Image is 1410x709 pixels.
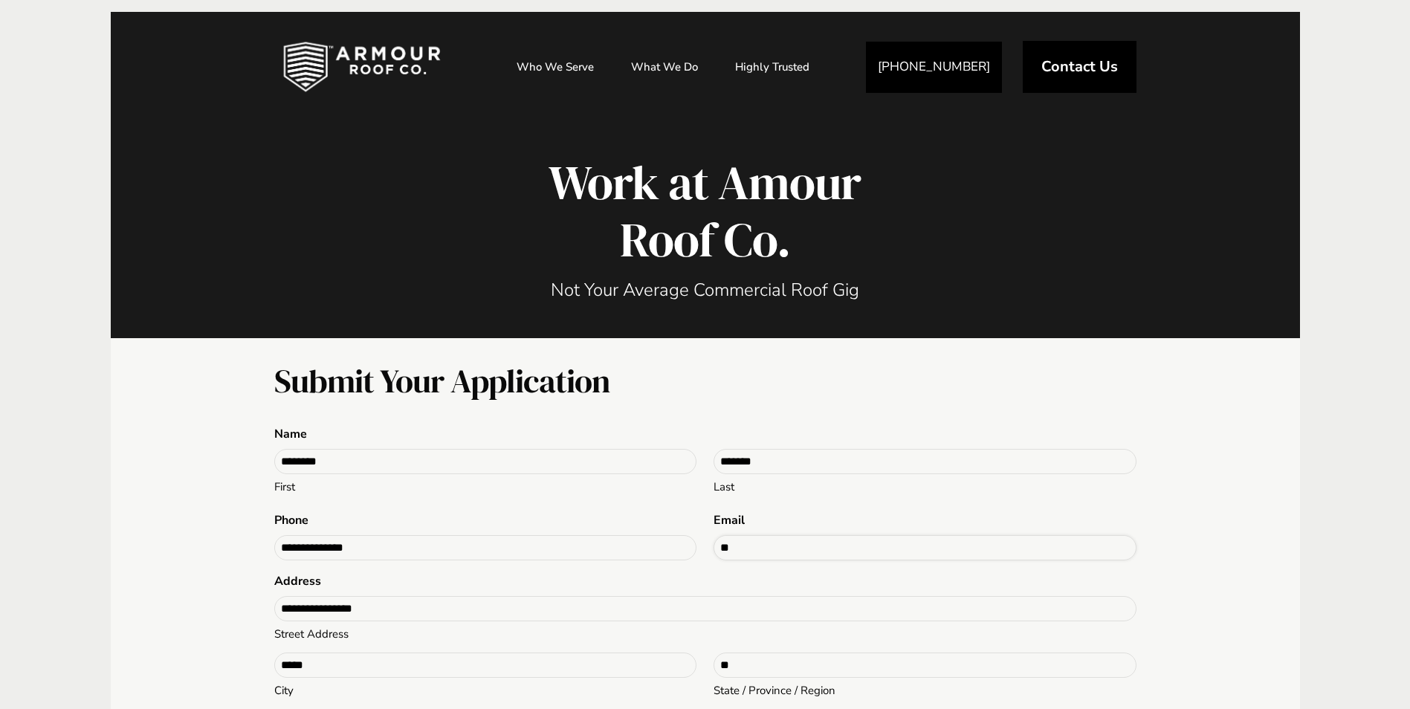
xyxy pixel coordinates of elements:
[274,572,321,590] legend: Address
[1023,41,1136,93] a: Contact Us
[527,278,884,303] div: Not Your Average Commercial Roof Gig
[259,30,465,104] img: Industrial and Commercial Roofing Company | Armour Roof Co.
[502,48,609,85] a: Who We Serve
[720,48,824,85] a: Highly Trusted
[274,678,696,699] label: City
[274,362,1136,401] span: Submit Your Application
[616,48,713,85] a: What We Do
[274,425,307,443] legend: Name
[274,621,1136,643] label: Street Address
[274,474,696,496] label: First
[714,678,1136,699] label: State / Province / Region
[866,42,1002,93] a: [PHONE_NUMBER]
[527,155,884,269] span: Work at Amour Roof Co.
[274,511,308,529] label: Phone
[714,511,745,529] label: Email
[1041,59,1118,74] span: Contact Us
[714,474,1136,496] label: Last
